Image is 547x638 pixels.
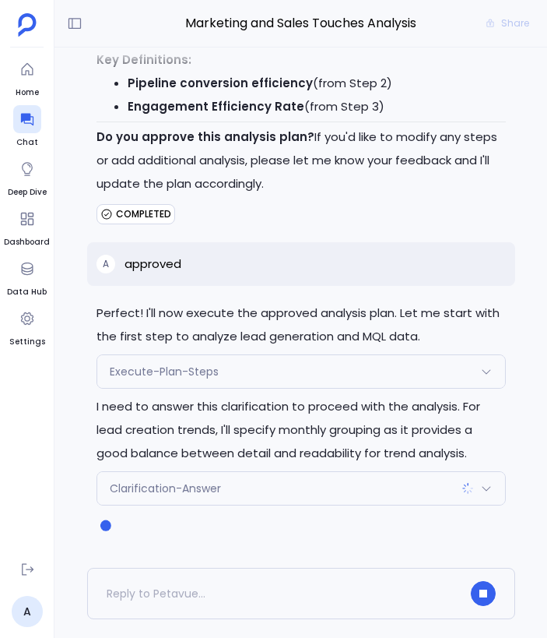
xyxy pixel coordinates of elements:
[13,55,41,99] a: Home
[128,72,506,95] li: (from Step 2)
[96,301,506,348] p: Perfect! I'll now execute the approved analysis plan. Let me start with the first step to analyze...
[96,395,506,465] p: I need to answer this clarification to proceed with the analysis. For lead creation trends, I'll ...
[9,336,45,348] span: Settings
[165,13,437,33] span: Marketing and Sales Touches Analysis
[128,95,506,118] li: (from Step 3)
[7,286,47,298] span: Data Hub
[96,125,506,196] p: If you'd like to modify any steps or add additional analysis, please let me know your feedback an...
[128,75,313,91] strong: Pipeline conversion efficiency
[13,86,41,99] span: Home
[4,236,50,249] span: Dashboard
[110,481,221,496] span: Clarification-Answer
[103,258,109,270] span: A
[128,98,304,115] strong: Engagement Efficiency Rate
[96,129,314,145] strong: Do you approve this analysis plan?
[18,13,37,37] img: petavue logo
[7,255,47,298] a: Data Hub
[4,205,50,249] a: Dashboard
[116,208,171,220] span: COMPLETED
[13,105,41,149] a: Chat
[8,186,47,199] span: Deep Dive
[9,305,45,348] a: Settings
[110,364,219,379] span: Execute-Plan-Steps
[12,596,43,627] a: A
[8,155,47,199] a: Deep Dive
[124,255,181,273] p: approved
[13,136,41,149] span: Chat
